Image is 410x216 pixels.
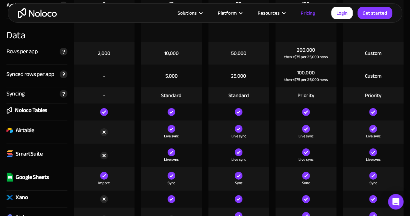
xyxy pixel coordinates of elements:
div: SmartSuite [16,149,42,159]
div: Live sync [231,133,246,139]
div: Syncing [6,89,25,99]
div: Priority [365,92,381,99]
div: Solutions [178,9,197,17]
div: Open Intercom Messenger [388,194,404,210]
div: 25,000 [231,72,246,80]
div: Live sync [366,133,381,139]
div: Noloco Tables [15,106,47,115]
div: 10,000 [164,50,179,57]
div: - [103,72,105,80]
div: Import [98,180,110,186]
div: Sync [369,180,377,186]
div: Sync [168,180,175,186]
div: Live sync [164,156,179,163]
div: Airtable [16,126,34,135]
div: Live sync [299,156,313,163]
div: 2,000 [98,50,110,57]
div: Synced rows per app [6,70,54,79]
a: Login [331,7,353,19]
div: 100,000 [297,69,314,76]
div: Google Sheets [16,172,49,182]
div: 5,000 [165,72,178,80]
div: Solutions [170,9,210,17]
div: Live sync [366,156,381,163]
div: Standard [228,92,249,99]
div: Xano [16,193,28,202]
div: Standard [161,92,182,99]
div: Live sync [299,133,313,139]
div: Sync [235,180,242,186]
div: Platform [218,9,237,17]
div: Rows per app [6,47,38,57]
div: Sync [302,180,310,186]
a: Pricing [293,9,323,17]
div: 200,000 [297,46,315,54]
div: Platform [210,9,250,17]
div: Data [6,19,67,42]
div: 50,000 [231,50,246,57]
div: - [103,92,105,99]
a: Get started [357,7,392,19]
div: then +$75 per 25,000 rows [284,54,327,60]
div: Priority [298,92,314,99]
div: Resources [258,9,280,17]
div: then +$75 per 25,000 rows [284,76,327,83]
div: Custom [365,72,381,80]
div: Resources [250,9,293,17]
div: Live sync [164,133,179,139]
div: Live sync [231,156,246,163]
div: Custom [365,50,381,57]
a: home [18,8,57,18]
